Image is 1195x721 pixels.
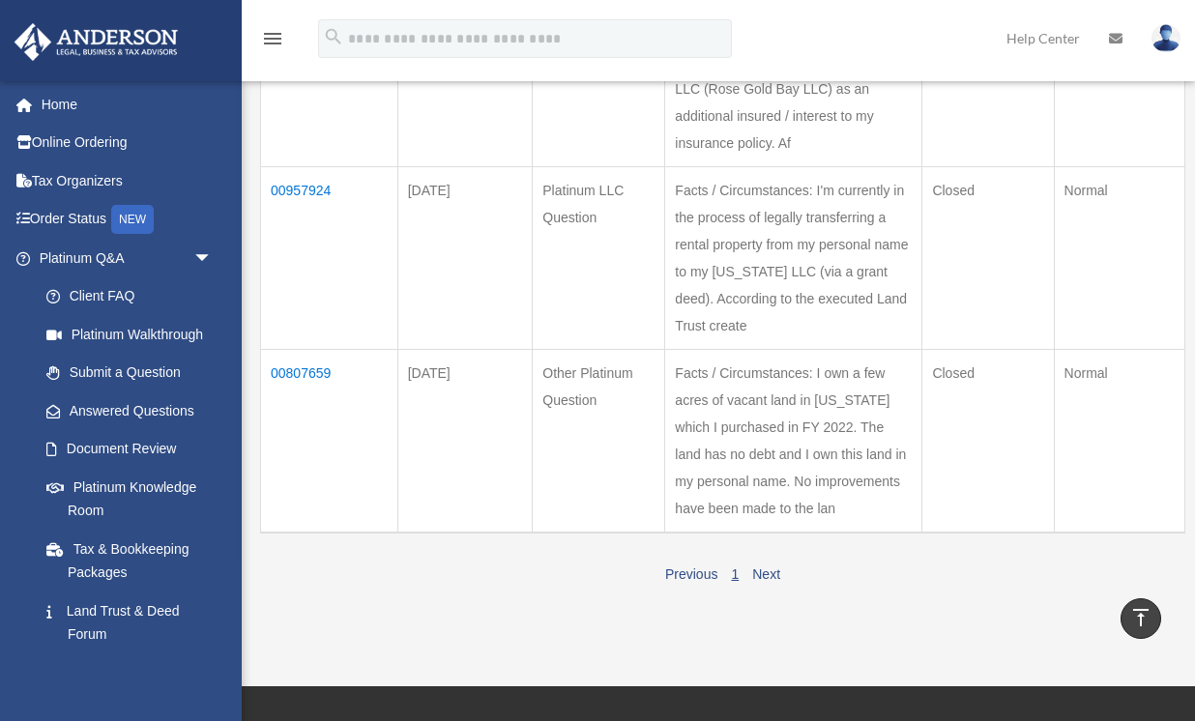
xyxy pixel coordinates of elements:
[193,239,232,278] span: arrow_drop_down
[27,430,232,469] a: Document Review
[261,34,284,50] a: menu
[1121,598,1161,639] a: vertical_align_top
[27,530,232,591] a: Tax & Bookkeeping Packages
[27,277,232,316] a: Client FAQ
[27,391,222,430] a: Answered Questions
[1129,606,1152,629] i: vertical_align_top
[1054,350,1184,534] td: Normal
[665,350,922,534] td: Facts / Circumstances: I own a few acres of vacant land in [US_STATE] which I purchased in FY 202...
[111,205,154,234] div: NEW
[397,167,533,350] td: [DATE]
[922,350,1054,534] td: Closed
[14,239,232,277] a: Platinum Q&Aarrow_drop_down
[731,566,739,582] a: 1
[27,468,232,530] a: Platinum Knowledge Room
[533,167,665,350] td: Platinum LLC Question
[665,566,717,582] a: Previous
[14,124,242,162] a: Online Ordering
[27,315,232,354] a: Platinum Walkthrough
[261,27,284,50] i: menu
[261,167,398,350] td: 00957924
[27,354,232,392] a: Submit a Question
[323,26,344,47] i: search
[752,566,780,582] a: Next
[27,591,232,653] a: Land Trust & Deed Forum
[261,350,398,534] td: 00807659
[14,85,242,124] a: Home
[397,350,533,534] td: [DATE]
[14,200,242,240] a: Order StatusNEW
[27,653,232,692] a: Portal Feedback
[1054,167,1184,350] td: Normal
[14,161,242,200] a: Tax Organizers
[9,23,184,61] img: Anderson Advisors Platinum Portal
[533,350,665,534] td: Other Platinum Question
[665,167,922,350] td: Facts / Circumstances: I'm currently in the process of legally transferring a rental property fro...
[922,167,1054,350] td: Closed
[1151,24,1180,52] img: User Pic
